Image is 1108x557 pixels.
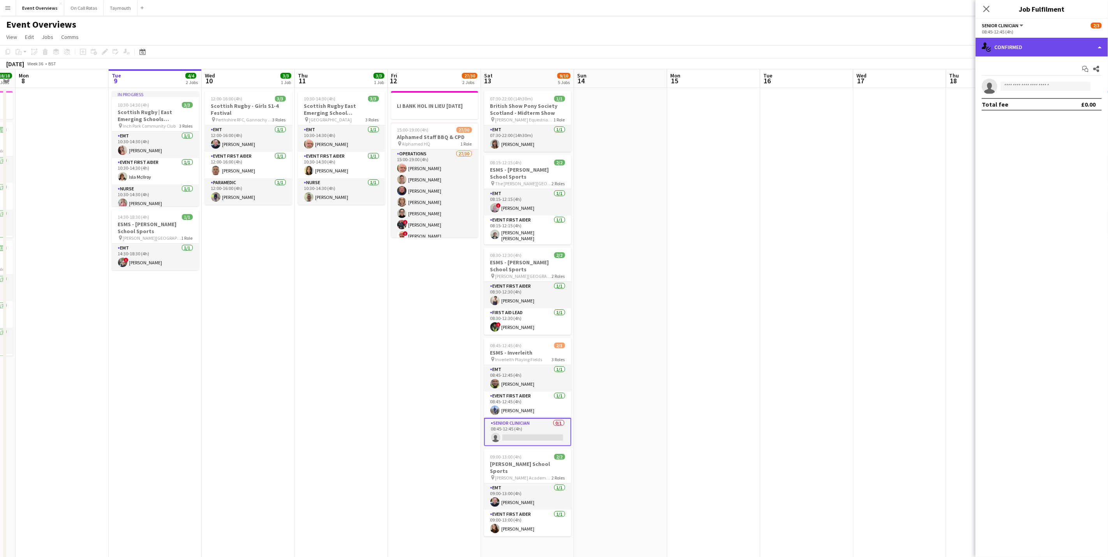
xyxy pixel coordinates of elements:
[403,231,408,236] span: !
[205,91,292,205] app-job-card: 12:00-16:00 (4h)3/3Scottish Rugby - Girls S1-4 Festival Perthshire RFC, Gannochy Sports Pavilion3...
[186,79,198,85] div: 2 Jobs
[373,73,384,79] span: 3/3
[554,343,565,348] span: 2/3
[391,91,478,119] div: LI BANK HOL IN LIEU [DATE]
[64,0,104,16] button: On Call Rotas
[490,252,522,258] span: 08:30-12:30 (4h)
[496,322,501,327] span: !
[484,102,571,116] h3: British Show Pony Society Scotland - Midterm Show
[22,32,37,42] a: Edit
[112,221,199,235] h3: ESMS - [PERSON_NAME] School Sports
[298,72,308,79] span: Thu
[554,454,565,460] span: 2/2
[124,258,129,262] span: !
[304,96,336,102] span: 10:30-14:30 (4h)
[205,152,292,178] app-card-role: Event First Aider1/112:00-16:00 (4h)[PERSON_NAME]
[484,349,571,356] h3: ESMS - Inverleith
[495,181,552,186] span: The [PERSON_NAME][GEOGRAPHIC_DATA]
[397,127,429,133] span: 15:00-19:00 (4h)
[281,79,291,85] div: 1 Job
[554,160,565,165] span: 2/2
[1091,23,1102,28] span: 2/3
[490,454,522,460] span: 09:00-13:00 (4h)
[112,209,199,270] app-job-card: 14:30-18:30 (4h)1/1ESMS - [PERSON_NAME] School Sports [PERSON_NAME][GEOGRAPHIC_DATA]1 RoleEMT1/11...
[484,189,571,216] app-card-role: EMT1/108:15-12:15 (4h)![PERSON_NAME]
[484,282,571,308] app-card-role: Event First Aider1/108:30-12:30 (4h)[PERSON_NAME]
[495,475,552,481] span: [PERSON_NAME] Academy Playing Fields
[16,0,64,16] button: Event Overviews
[856,72,867,79] span: Wed
[298,178,385,205] app-card-role: Nurse1/110:30-14:30 (4h)[PERSON_NAME]
[298,102,385,116] h3: Scottish Rugby East Emerging School Championships | Meggetland
[484,259,571,273] h3: ESMS - [PERSON_NAME] School Sports
[112,132,199,158] app-card-role: EMT1/110:30-14:30 (4h)[PERSON_NAME]
[554,252,565,258] span: 2/2
[309,117,352,123] span: [GEOGRAPHIC_DATA]
[180,123,193,129] span: 3 Roles
[484,510,571,536] app-card-role: Event First Aider1/109:00-13:00 (4h)[PERSON_NAME]
[391,149,478,508] app-card-role: Operations27/3015:00-19:00 (4h)[PERSON_NAME][PERSON_NAME][PERSON_NAME][PERSON_NAME][PERSON_NAME]!...
[552,357,565,362] span: 3 Roles
[484,365,571,392] app-card-role: EMT1/108:45-12:45 (4h)[PERSON_NAME]
[982,100,1008,108] div: Total fee
[670,72,680,79] span: Mon
[484,338,571,446] app-job-card: 08:45-12:45 (4h)2/3ESMS - Inverleith Inverleith Playing Fields3 RolesEMT1/108:45-12:45 (4h)[PERSO...
[61,33,79,40] span: Comms
[558,79,570,85] div: 5 Jobs
[273,117,286,123] span: 3 Roles
[366,117,379,123] span: 3 Roles
[104,0,137,16] button: Taymouth
[496,203,501,208] span: !
[484,155,571,244] app-job-card: 08:15-12:15 (4h)2/2ESMS - [PERSON_NAME] School Sports The [PERSON_NAME][GEOGRAPHIC_DATA]2 RolesEM...
[552,181,565,186] span: 2 Roles
[391,122,478,237] app-job-card: 15:00-19:00 (4h)27/30Alphamed Staff BBQ & CPD Alphamed HQ1 RoleOperations27/3015:00-19:00 (4h)[PE...
[204,76,215,85] span: 10
[112,244,199,270] app-card-role: EMT1/114:30-18:30 (4h)![PERSON_NAME]
[483,76,493,85] span: 13
[112,91,199,97] div: In progress
[982,29,1102,35] div: 08:45-12:45 (4h)
[982,23,1018,28] span: Senior Clinician
[461,141,472,147] span: 1 Role
[205,72,215,79] span: Wed
[484,483,571,510] app-card-role: EMT1/109:00-13:00 (4h)[PERSON_NAME]
[490,96,533,102] span: 07:30-22:00 (14h30m)
[112,158,199,184] app-card-role: Event First Aider1/110:30-14:30 (4h)Isla McIlroy
[495,357,543,362] span: Inverleith Playing Fields
[976,4,1108,14] h3: Job Fulfilment
[763,72,772,79] span: Tue
[982,23,1025,28] button: Senior Clinician
[39,32,56,42] a: Jobs
[1081,100,1096,108] div: £0.00
[390,76,397,85] span: 12
[182,214,193,220] span: 1/1
[484,91,571,152] div: 07:30-22:00 (14h30m)1/1British Show Pony Society Scotland - Midterm Show [PERSON_NAME] Equestrian...
[280,73,291,79] span: 3/3
[6,33,17,40] span: View
[181,235,193,241] span: 1 Role
[298,125,385,152] app-card-role: EMT1/110:30-14:30 (4h)[PERSON_NAME]
[112,91,199,206] div: In progress10:30-14:30 (4h)3/3Scottish Rugby | East Emerging Schools Championships | [GEOGRAPHIC_...
[216,117,273,123] span: Perthshire RFC, Gannochy Sports Pavilion
[484,248,571,335] app-job-card: 08:30-12:30 (4h)2/2ESMS - [PERSON_NAME] School Sports [PERSON_NAME][GEOGRAPHIC_DATA]2 RolesEvent ...
[298,91,385,205] div: 10:30-14:30 (4h)3/3Scottish Rugby East Emerging School Championships | Meggetland [GEOGRAPHIC_DAT...
[855,76,867,85] span: 17
[42,33,53,40] span: Jobs
[484,72,493,79] span: Sat
[762,76,772,85] span: 16
[484,392,571,418] app-card-role: Event First Aider1/108:45-12:45 (4h)[PERSON_NAME]
[557,73,571,79] span: 9/10
[976,38,1108,56] div: Confirmed
[484,460,571,474] h3: [PERSON_NAME] School Sports
[205,125,292,152] app-card-role: EMT1/112:00-16:00 (4h)[PERSON_NAME]
[577,72,587,79] span: Sun
[18,76,29,85] span: 8
[182,102,193,108] span: 3/3
[552,273,565,279] span: 2 Roles
[112,109,199,123] h3: Scottish Rugby | East Emerging Schools Championships | [GEOGRAPHIC_DATA]
[205,178,292,205] app-card-role: Paramedic1/112:00-16:00 (4h)[PERSON_NAME]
